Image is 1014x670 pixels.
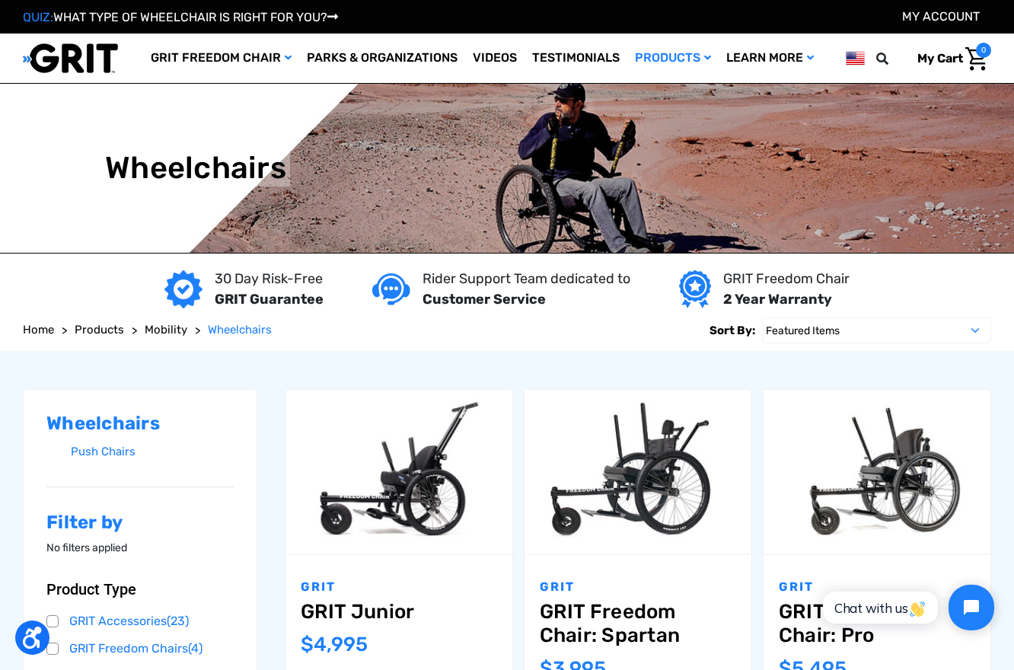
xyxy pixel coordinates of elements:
h1: Wheelchairs [105,150,286,187]
img: Cart [965,47,987,71]
span: QUIZ: [23,10,53,24]
a: Cart with 0 items [906,43,991,75]
img: GRIT Freedom Chair Pro: the Pro model shown including contoured Invacare Matrx seatback, Spinergy... [764,397,990,547]
p: GRIT Freedom Chair [723,269,850,289]
p: GRIT [301,578,497,596]
img: GRIT Freedom Chair: Spartan [525,397,751,547]
a: Videos [465,33,525,83]
strong: GRIT Guarantee [215,291,324,308]
a: GRIT Freedom Chair: Pro,$5,495.00 [779,600,975,647]
span: Product Type [46,580,136,598]
a: Mobility [145,321,187,339]
a: GRIT Freedom Chair: Pro,$5,495.00 [764,390,990,554]
span: 0 [976,43,991,58]
p: No filters applied [46,540,234,556]
img: GRIT Guarantee [164,270,202,308]
img: GRIT Junior: GRIT Freedom Chair all terrain wheelchair engineered specifically for kids [285,397,512,547]
span: $4,995 [301,633,368,656]
strong: 2 Year Warranty [723,291,832,308]
img: us.png [846,49,865,68]
span: Products [75,323,124,337]
span: Home [23,323,54,337]
a: GRIT Junior,$4,995.00 [285,390,512,554]
input: Search [883,43,906,75]
p: 30 Day Risk-Free [215,269,324,289]
h2: Wheelchairs [46,413,234,435]
img: Year warranty [679,270,710,308]
a: Wheelchairs [208,321,272,339]
a: GRIT Freedom Chair: Spartan,$3,995.00 [540,600,736,647]
label: Sort By: [709,317,755,343]
span: (23) [167,614,189,628]
a: Account [902,9,980,24]
button: Product Type [46,580,234,598]
a: GRIT Accessories(23) [46,610,234,633]
h2: Filter by [46,512,234,534]
a: Products [75,321,124,339]
strong: Customer Service [422,291,546,308]
span: My Cart [917,51,963,65]
span: (4) [188,641,202,656]
a: QUIZ:WHAT TYPE OF WHEELCHAIR IS RIGHT FOR YOU? [23,10,338,24]
img: Customer service [372,273,410,305]
a: Testimonials [525,33,627,83]
p: GRIT [779,578,975,596]
a: Learn More [719,33,821,83]
a: GRIT Freedom Chair [143,33,299,83]
span: Wheelchairs [208,323,272,337]
a: GRIT Freedom Chair: Spartan,$3,995.00 [525,390,751,554]
a: Products [627,33,719,83]
a: GRIT Junior,$4,995.00 [301,600,497,624]
a: GRIT Freedom Chairs(4) [46,637,234,660]
a: Parks & Organizations [299,33,465,83]
span: Mobility [145,323,187,337]
img: GRIT All-Terrain Wheelchair and Mobility Equipment [23,43,118,74]
iframe: Tidio Chat [806,572,1007,643]
p: Rider Support Team dedicated to [422,269,630,289]
p: GRIT [540,578,736,596]
a: Push Chairs [71,441,234,463]
a: Home [23,321,54,339]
